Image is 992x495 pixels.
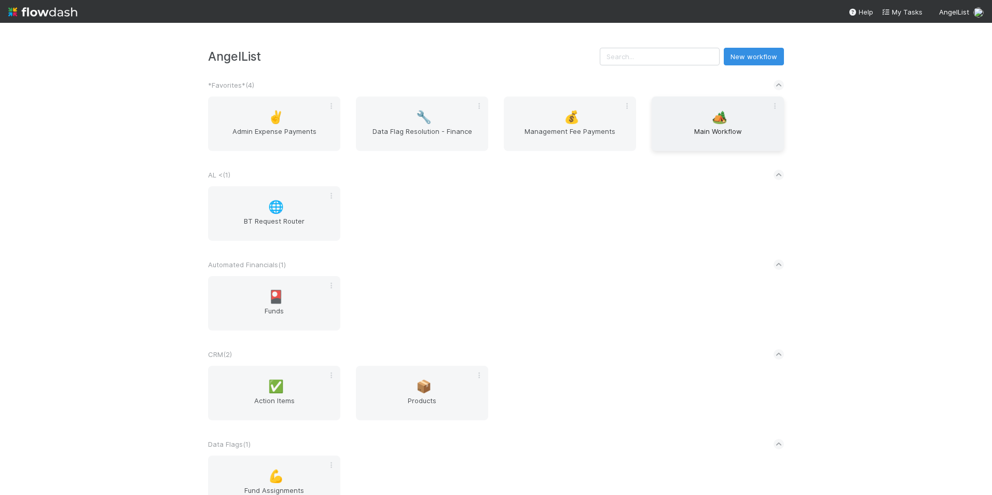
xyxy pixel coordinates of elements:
[724,48,784,65] button: New workflow
[881,8,922,16] span: My Tasks
[848,7,873,17] div: Help
[268,470,284,483] span: 💪
[360,395,484,416] span: Products
[656,126,780,147] span: Main Workflow
[508,126,632,147] span: Management Fee Payments
[208,440,251,448] span: Data Flags ( 1 )
[212,306,336,326] span: Funds
[504,97,636,151] a: 💰Management Fee Payments
[212,216,336,237] span: BT Request Router
[208,276,340,331] a: 🎴Funds
[208,350,232,359] span: CRM ( 2 )
[600,48,720,65] input: Search...
[416,111,432,124] span: 🔧
[208,260,286,269] span: Automated Financials ( 1 )
[208,49,600,63] h3: AngelList
[208,97,340,151] a: ✌️Admin Expense Payments
[208,366,340,420] a: ✅Action Items
[212,126,336,147] span: Admin Expense Payments
[268,380,284,393] span: ✅
[939,8,969,16] span: AngelList
[208,186,340,241] a: 🌐BT Request Router
[881,7,922,17] a: My Tasks
[973,7,984,18] img: avatar_487f705b-1efa-4920-8de6-14528bcda38c.png
[360,126,484,147] span: Data Flag Resolution - Finance
[652,97,784,151] a: 🏕️Main Workflow
[268,111,284,124] span: ✌️
[356,366,488,420] a: 📦Products
[208,171,230,179] span: AL < ( 1 )
[564,111,580,124] span: 💰
[8,3,77,21] img: logo-inverted-e16ddd16eac7371096b0.svg
[712,111,727,124] span: 🏕️
[268,200,284,214] span: 🌐
[268,290,284,304] span: 🎴
[356,97,488,151] a: 🔧Data Flag Resolution - Finance
[212,395,336,416] span: Action Items
[208,81,254,89] span: *Favorites* ( 4 )
[416,380,432,393] span: 📦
